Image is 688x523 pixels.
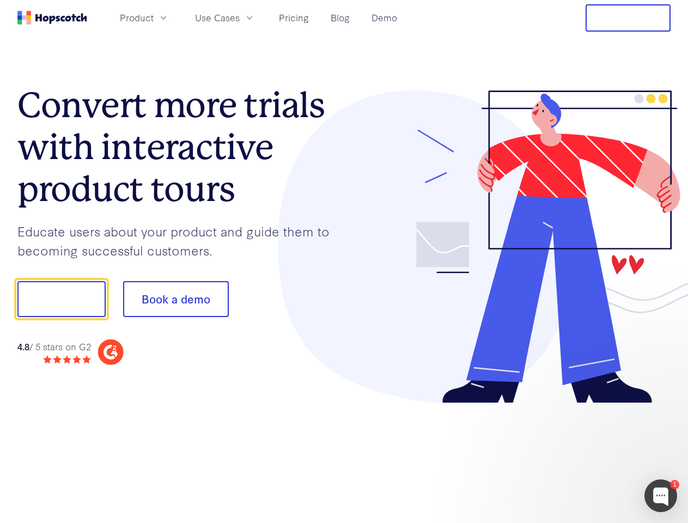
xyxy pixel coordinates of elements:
strong: 4.8 [17,340,29,352]
h1: Convert more trials with interactive product tours [17,84,344,210]
div: 1 [670,480,679,489]
span: Use Cases [195,11,240,25]
p: Educate users about your product and guide them to becoming successful customers. [17,222,344,259]
button: Use Cases [188,9,261,27]
button: Book a demo [123,281,229,317]
button: Free Trial [586,4,671,32]
button: Product [113,9,175,27]
span: Product [120,11,154,25]
a: Blog [326,9,354,27]
a: Pricing [275,9,313,27]
div: / 5 stars on G2 [17,340,91,354]
a: Demo [367,9,401,27]
a: Home [17,11,87,25]
button: Show me! [17,281,106,317]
